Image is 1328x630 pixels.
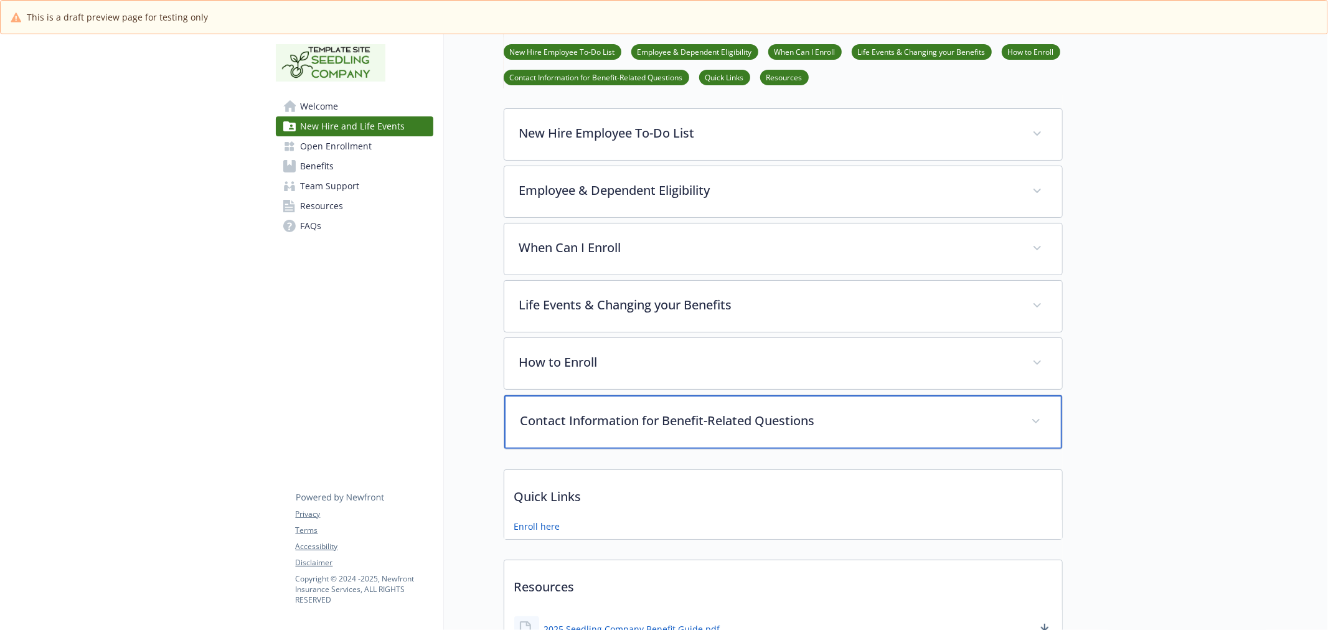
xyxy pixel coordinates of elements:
p: Employee & Dependent Eligibility [519,181,1017,200]
a: Team Support [276,176,433,196]
a: Terms [296,525,433,536]
a: Contact Information for Benefit-Related Questions [504,71,689,83]
a: Welcome [276,96,433,116]
span: Team Support [301,176,360,196]
span: Welcome [301,96,339,116]
a: Enroll here [514,520,560,533]
span: Resources [301,196,344,216]
p: Copyright © 2024 - 2025 , Newfront Insurance Services, ALL RIGHTS RESERVED [296,573,433,605]
div: Contact Information for Benefit-Related Questions [504,395,1062,449]
p: Life Events & Changing your Benefits [519,296,1017,314]
p: Resources [504,560,1062,606]
div: When Can I Enroll [504,223,1062,275]
p: New Hire Employee To-Do List [519,124,1017,143]
a: Accessibility [296,541,433,552]
a: How to Enroll [1002,45,1060,57]
a: Employee & Dependent Eligibility [631,45,758,57]
p: Quick Links [504,470,1062,516]
span: This is a draft preview page for testing only [27,11,208,24]
a: Benefits [276,156,433,176]
a: When Can I Enroll [768,45,842,57]
a: Life Events & Changing your Benefits [852,45,992,57]
div: New Hire Employee To-Do List [504,109,1062,160]
a: New Hire and Life Events [276,116,433,136]
a: Disclaimer [296,557,433,568]
p: When Can I Enroll [519,238,1017,257]
p: Contact Information for Benefit-Related Questions [520,411,1016,430]
span: FAQs [301,216,322,236]
div: Life Events & Changing your Benefits [504,281,1062,332]
a: Open Enrollment [276,136,433,156]
a: Privacy [296,509,433,520]
div: Employee & Dependent Eligibility [504,166,1062,217]
span: New Hire and Life Events [301,116,405,136]
a: Quick Links [699,71,750,83]
p: How to Enroll [519,353,1017,372]
div: How to Enroll [504,338,1062,389]
span: Benefits [301,156,334,176]
span: Open Enrollment [301,136,372,156]
a: Resources [276,196,433,216]
a: New Hire Employee To-Do List [504,45,621,57]
a: Resources [760,71,809,83]
a: FAQs [276,216,433,236]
